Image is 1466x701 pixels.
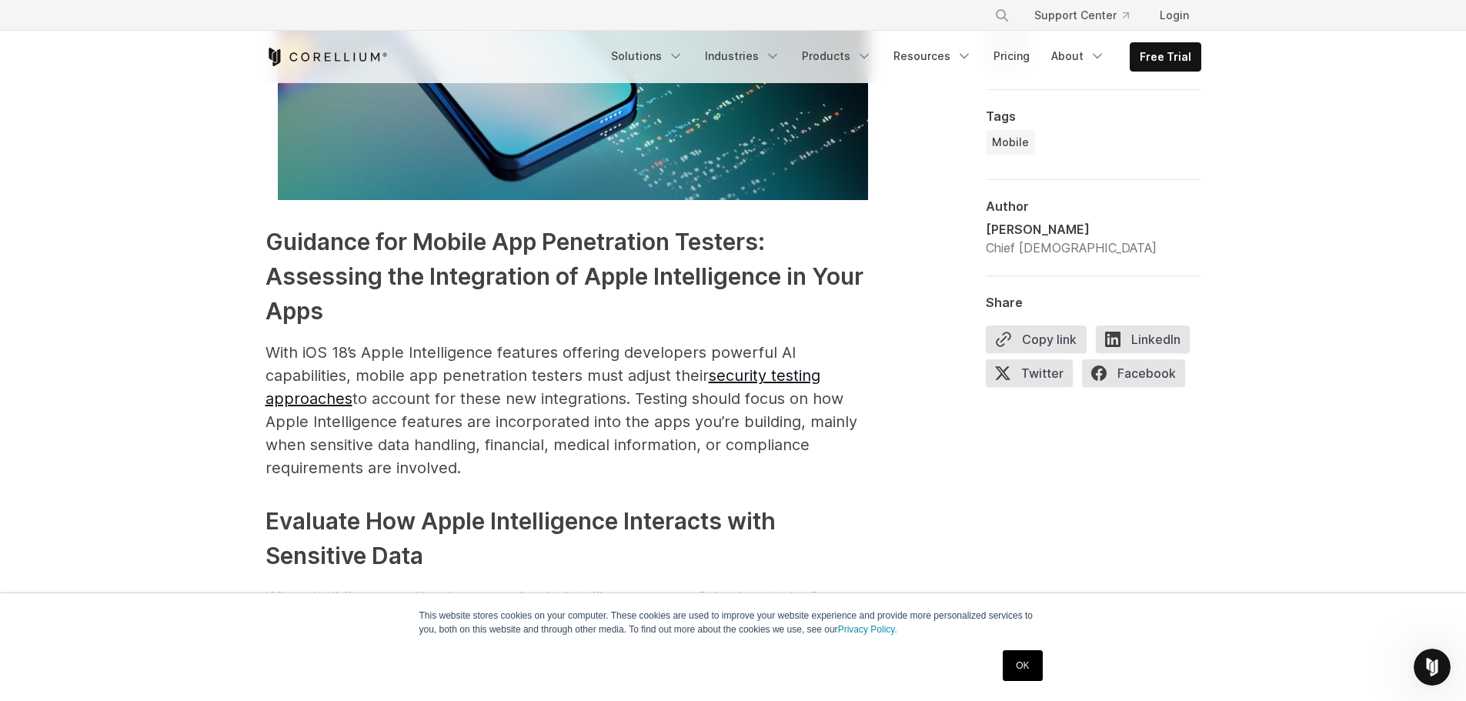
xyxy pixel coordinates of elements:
a: Login [1147,2,1201,29]
span: Mobile [992,135,1029,150]
span: Twitter [986,359,1073,387]
strong: Evaluate How Apple Intelligence Interacts with Sensitive Data [265,507,776,569]
a: Mobile [986,130,1035,155]
iframe: Intercom live chat [1414,649,1451,686]
a: Support Center [1022,2,1141,29]
button: Search [988,2,1016,29]
a: Free Trial [1130,43,1201,71]
p: With iOS 18’s Apple Intelligence features offering developers powerful AI capabilities, mobile ap... [265,341,881,479]
a: Facebook [1082,359,1194,393]
div: Navigation Menu [602,42,1201,72]
a: Corellium Home [265,48,388,66]
span: Facebook [1082,359,1185,387]
a: Pricing [984,42,1039,70]
a: Privacy Policy. [838,624,897,635]
a: LinkedIn [1096,325,1199,359]
a: OK [1003,650,1042,681]
div: Share [986,295,1201,310]
p: When building apps that leverage Apple Intelligence, one of the key tasks for penetration testers... [265,586,881,678]
a: Twitter [986,359,1082,393]
div: Author [986,199,1201,214]
div: Tags [986,108,1201,124]
a: Industries [696,42,790,70]
a: Solutions [602,42,693,70]
span: LinkedIn [1096,325,1190,353]
a: Resources [884,42,981,70]
strong: Guidance for Mobile App Penetration Testers: Assessing the Integration of Apple Intelligence in Y... [265,228,863,325]
a: Products [793,42,881,70]
button: Copy link [986,325,1087,353]
p: This website stores cookies on your computer. These cookies are used to improve your website expe... [419,609,1047,636]
div: Chief [DEMOGRAPHIC_DATA] [986,239,1157,257]
div: Navigation Menu [976,2,1201,29]
div: [PERSON_NAME] [986,220,1157,239]
a: About [1042,42,1114,70]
